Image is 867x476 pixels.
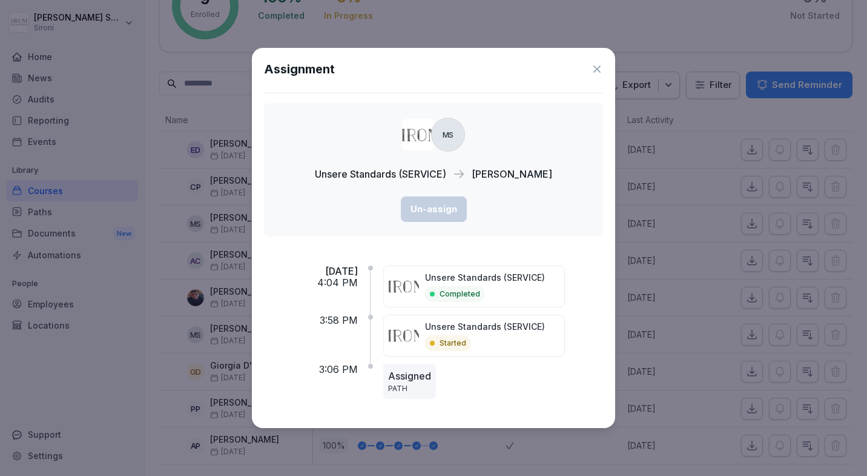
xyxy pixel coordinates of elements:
p: Unsere Standards (SERVICE) [425,320,545,333]
p: 3:06 PM [319,364,358,375]
div: Un-assign [410,203,457,216]
p: Unsere Standards (SERVICE) [315,167,446,181]
p: [DATE] [325,266,358,277]
p: 3:58 PM [320,315,358,326]
h1: Assignment [264,60,335,78]
p: Unsere Standards (SERVICE) [425,271,545,284]
p: PATH [388,383,431,394]
img: lqv555mlp0nk8rvfp4y70ul5.png [389,271,419,301]
div: MS [431,118,465,152]
button: Un-assign [401,196,467,222]
p: Completed [440,289,480,300]
p: Assigned [388,369,431,383]
p: Started [440,338,466,349]
p: 4:04 PM [317,277,358,289]
p: [PERSON_NAME] [472,167,552,181]
img: lqv555mlp0nk8rvfp4y70ul5.png [389,320,419,350]
img: lqv555mlp0nk8rvfp4y70ul5.png [402,119,434,150]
